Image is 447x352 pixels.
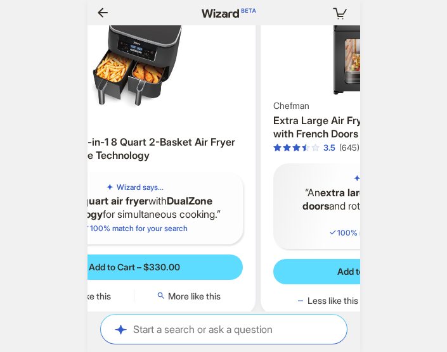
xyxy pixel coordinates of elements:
span: Add to Cart – $330.00 [89,261,180,273]
div: (645) [339,142,360,153]
span: star [311,144,320,152]
span: More like this [168,291,221,302]
h3: Ninja Foodi 6-in-1 8 Quart 2-Basket Air Fryer with DualZone Technology [26,135,243,162]
span: Add to Cart – $149.99 [337,266,426,277]
span: star [292,144,301,152]
b: extra large [320,186,372,199]
span: 100 % match for your search [81,223,188,233]
span: 100 % match for your search [328,228,435,237]
button: Add to Cart – $330.00 [26,255,243,280]
span: Chefman [273,100,309,111]
span: star [283,144,291,152]
span: star [302,144,310,152]
div: 3.5 [323,142,335,153]
b: 8-quart air fryer [72,194,148,207]
span: Less like this [308,295,358,306]
span: star [273,144,282,152]
h5: Wizard says... [117,182,164,192]
button: More like this [134,290,243,303]
q: An with for simultaneous cooking. [36,194,233,221]
div: 3.5 out of 5 stars [273,142,335,153]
